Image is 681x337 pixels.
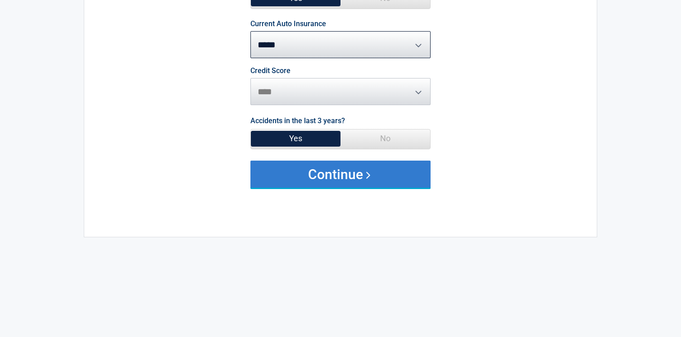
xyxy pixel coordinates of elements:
[251,129,340,148] span: Yes
[250,67,291,74] label: Credit Score
[250,20,326,28] label: Current Auto Insurance
[250,115,345,127] label: Accidents in the last 3 years?
[250,161,431,188] button: Continue
[340,129,430,148] span: No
